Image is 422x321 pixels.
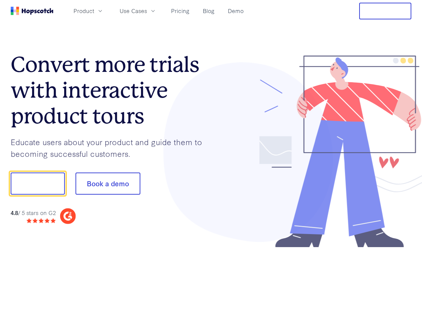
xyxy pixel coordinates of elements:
[116,5,160,16] button: Use Cases
[200,5,217,16] a: Blog
[74,7,94,15] span: Product
[76,173,140,195] button: Book a demo
[11,136,211,159] p: Educate users about your product and guide them to becoming successful customers.
[11,209,18,216] strong: 4.8
[120,7,147,15] span: Use Cases
[225,5,246,16] a: Demo
[69,5,108,16] button: Product
[11,7,53,15] a: Home
[11,173,65,195] button: Show me!
[11,209,56,217] div: / 5 stars on G2
[168,5,192,16] a: Pricing
[359,3,411,19] button: Free Trial
[11,52,211,129] h1: Convert more trials with interactive product tours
